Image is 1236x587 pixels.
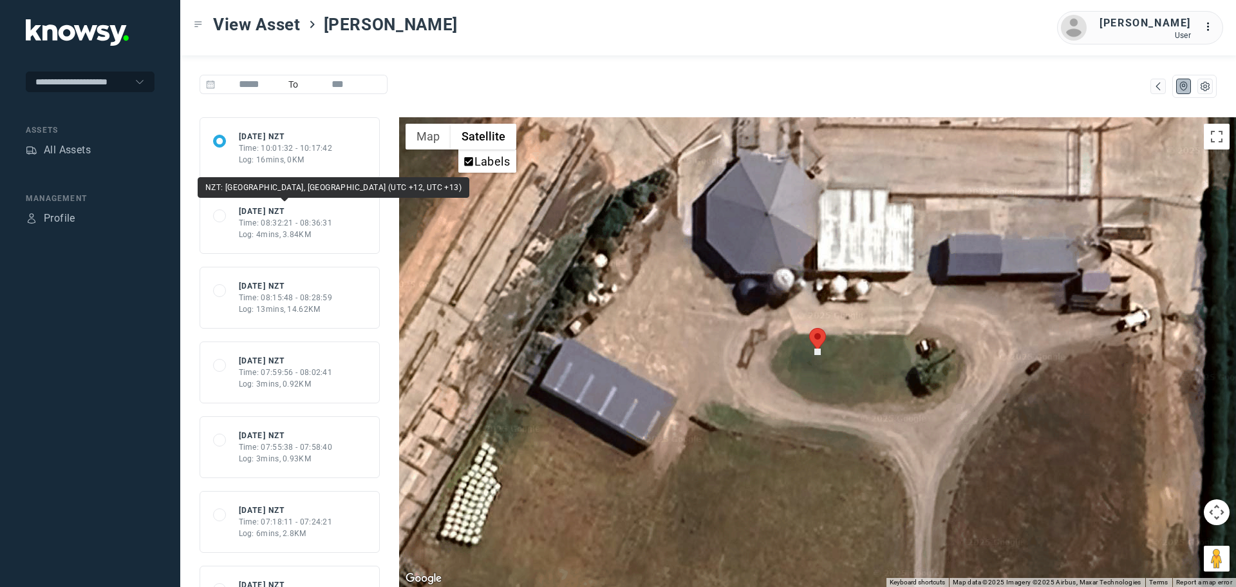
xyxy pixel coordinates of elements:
[239,142,333,154] div: Time: 10:01:32 - 10:17:42
[26,193,154,204] div: Management
[239,453,333,465] div: Log: 3mins, 0.93KM
[44,211,75,226] div: Profile
[406,124,451,149] button: Show street map
[239,154,333,166] div: Log: 16mins, 0KM
[460,151,515,171] li: Labels
[1204,499,1230,525] button: Map camera controls
[1204,22,1217,32] tspan: ...
[1100,15,1191,31] div: [PERSON_NAME]
[1061,15,1087,41] img: avatar.png
[1152,81,1164,92] div: Map
[1204,124,1230,149] button: Toggle fullscreen view
[239,217,333,229] div: Time: 08:32:21 - 08:36:31
[1204,19,1219,35] div: :
[1204,546,1230,572] button: Drag Pegman onto the map to open Street View
[239,367,333,378] div: Time: 07:59:56 - 08:02:41
[458,149,516,173] ul: Show satellite imagery
[239,292,333,303] div: Time: 08:15:48 - 08:28:59
[26,124,154,136] div: Assets
[239,430,333,441] div: [DATE] NZT
[324,13,458,36] span: [PERSON_NAME]
[26,213,37,224] div: Profile
[402,570,445,587] a: Open this area in Google Maps (opens a new window)
[239,355,333,367] div: [DATE] NZT
[239,280,333,292] div: [DATE] NZT
[451,124,516,149] button: Show satellite imagery
[44,142,91,158] div: All Assets
[239,378,333,390] div: Log: 3mins, 0.92KM
[205,183,462,192] span: NZT: [GEOGRAPHIC_DATA], [GEOGRAPHIC_DATA] (UTC +12, UTC +13)
[239,131,333,142] div: [DATE] NZT
[1176,579,1232,586] a: Report a map error
[26,211,75,226] a: ProfileProfile
[239,505,333,516] div: [DATE] NZT
[26,19,129,46] img: Application Logo
[194,20,203,29] div: Toggle Menu
[474,155,510,168] label: Labels
[953,579,1141,586] span: Map data ©2025 Imagery ©2025 Airbus, Maxar Technologies
[239,516,333,528] div: Time: 07:18:11 - 07:24:21
[239,229,333,240] div: Log: 4mins, 3.84KM
[26,144,37,156] div: Assets
[239,303,333,315] div: Log: 13mins, 14.62KM
[307,19,317,30] div: >
[26,142,91,158] a: AssetsAll Assets
[1178,81,1190,92] div: Map
[1149,579,1168,586] a: Terms
[239,441,333,453] div: Time: 07:55:38 - 07:58:40
[283,75,304,94] span: To
[1199,81,1211,92] div: List
[239,206,333,217] div: [DATE] NZT
[1100,31,1191,40] div: User
[890,578,945,587] button: Keyboard shortcuts
[402,570,445,587] img: Google
[213,13,301,36] span: View Asset
[239,528,333,539] div: Log: 6mins, 2.8KM
[1204,19,1219,37] div: :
